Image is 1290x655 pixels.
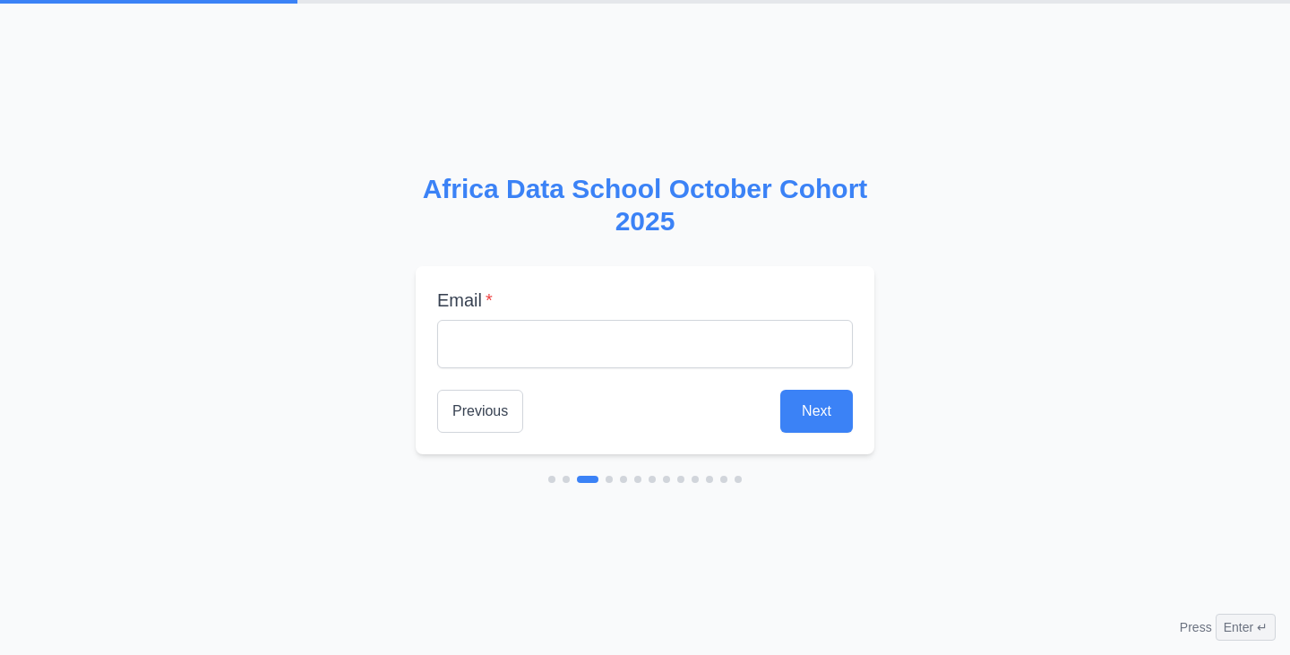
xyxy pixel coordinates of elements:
button: Next [780,390,853,433]
span: Enter ↵ [1216,614,1276,641]
h2: Africa Data School October Cohort 2025 [416,173,874,237]
div: Press [1180,614,1276,641]
label: Email [437,288,853,313]
button: Previous [437,390,523,433]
